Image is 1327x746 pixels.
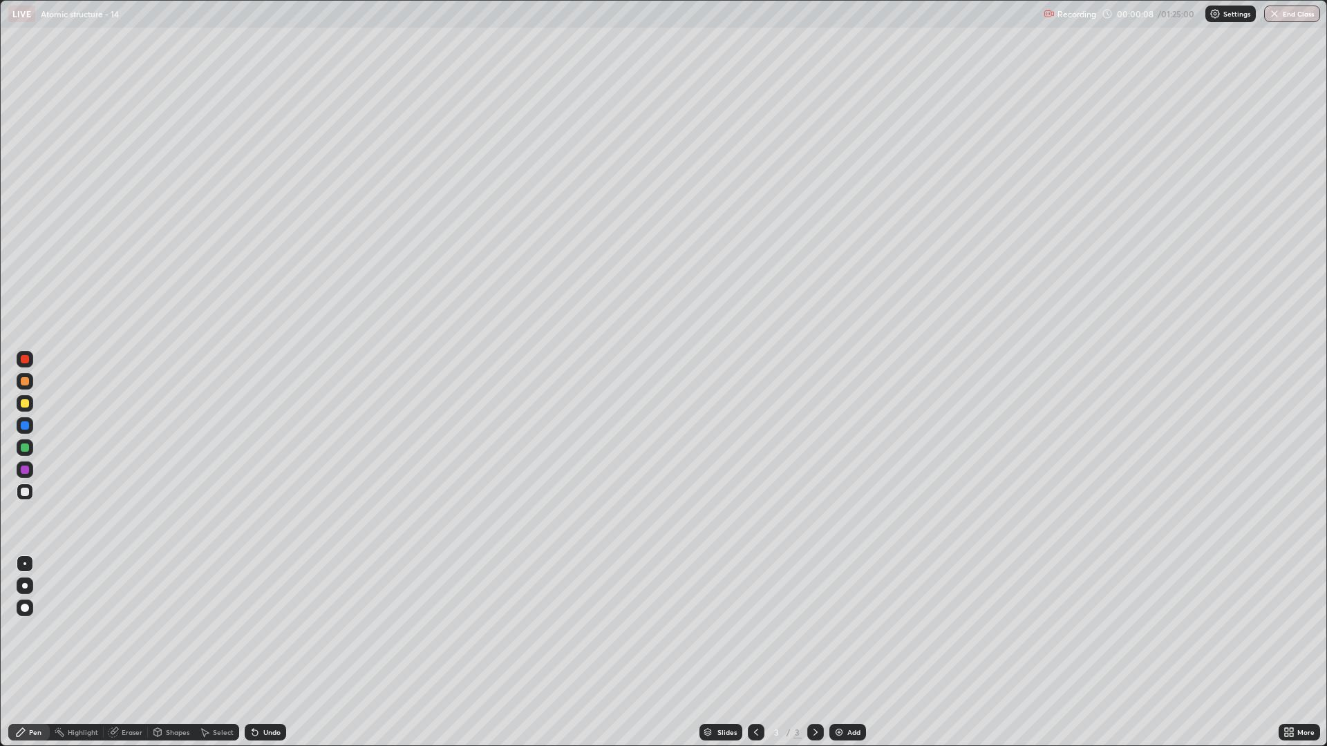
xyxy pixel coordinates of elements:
div: / [787,728,791,736]
img: class-settings-icons [1210,8,1221,19]
div: Shapes [166,729,189,736]
div: Pen [29,729,41,736]
div: Undo [263,729,281,736]
img: end-class-cross [1269,8,1280,19]
div: Highlight [68,729,98,736]
div: 3 [770,728,784,736]
p: Settings [1223,10,1250,17]
button: End Class [1264,6,1320,22]
div: Eraser [122,729,142,736]
img: add-slide-button [834,727,845,738]
p: Atomic structure - 14 [41,8,119,19]
p: Recording [1057,9,1096,19]
img: recording.375f2c34.svg [1044,8,1055,19]
p: LIVE [12,8,31,19]
div: Select [213,729,234,736]
div: Slides [717,729,737,736]
div: Add [847,729,860,736]
div: More [1297,729,1315,736]
div: 3 [793,726,802,738]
